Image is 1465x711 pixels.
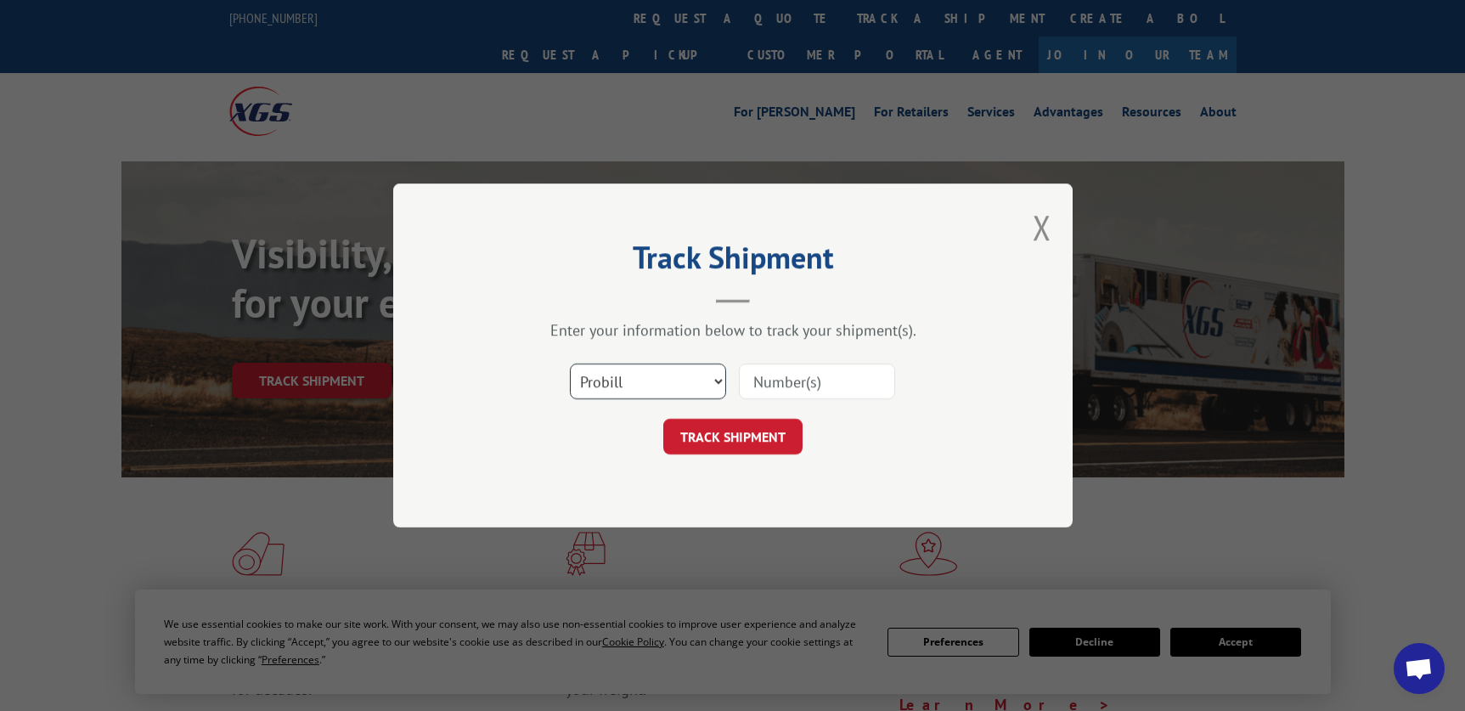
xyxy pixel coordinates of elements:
div: Enter your information below to track your shipment(s). [478,320,988,340]
button: Close modal [1033,205,1051,250]
h2: Track Shipment [478,245,988,278]
button: TRACK SHIPMENT [663,419,803,454]
div: Open chat [1394,643,1445,694]
input: Number(s) [739,364,895,399]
